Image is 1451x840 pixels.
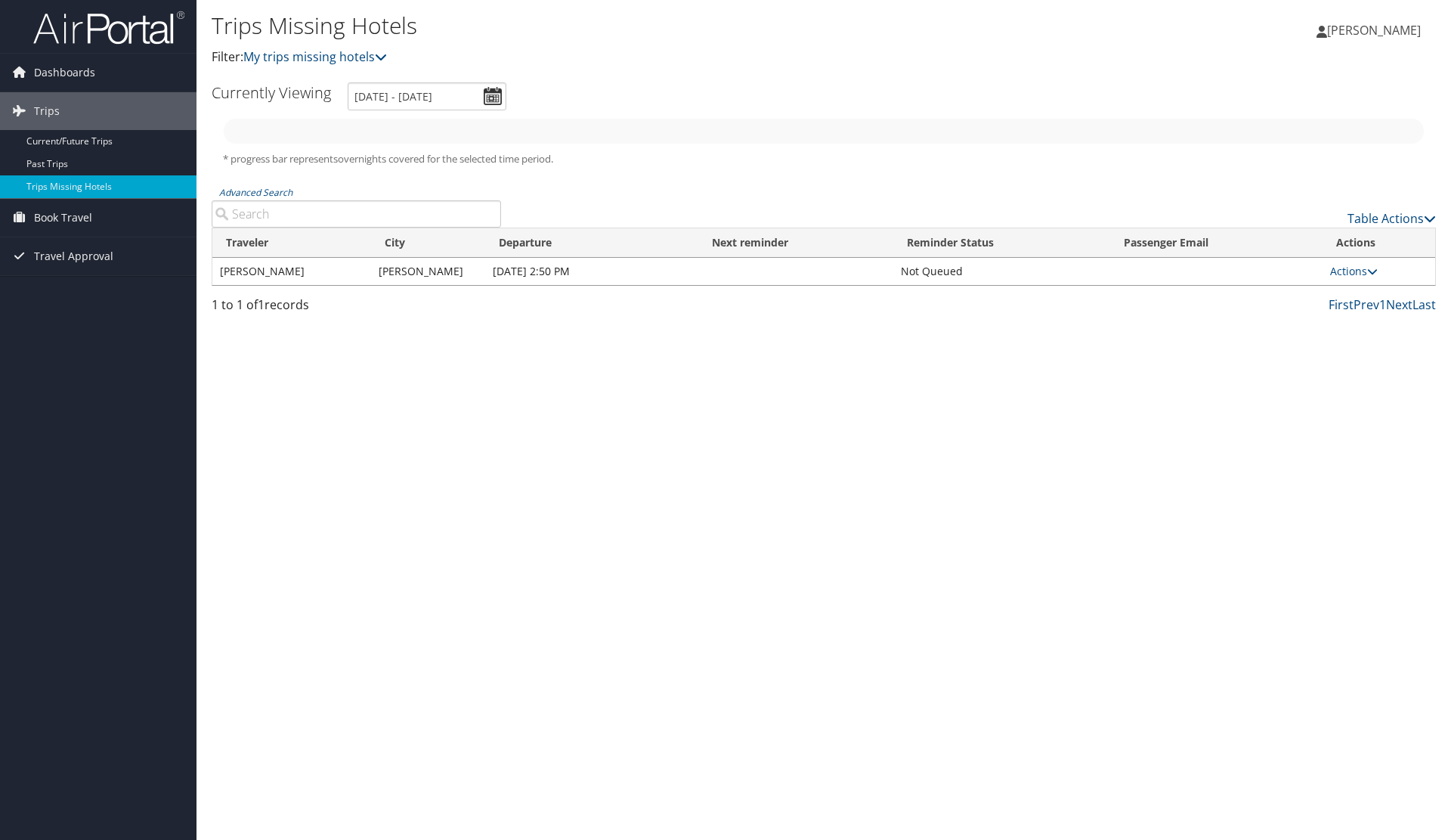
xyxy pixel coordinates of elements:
[485,258,698,285] td: [DATE] 2:50 PM
[212,296,501,321] div: 1 to 1 of records
[34,199,92,237] span: Book Travel
[212,258,371,285] td: [PERSON_NAME]
[1347,210,1436,227] a: Table Actions
[893,228,1110,258] th: Reminder Status
[212,48,1028,67] p: Filter:
[212,82,331,103] h3: Currently Viewing
[371,258,485,285] td: [PERSON_NAME]
[212,228,371,258] th: Traveler: activate to sort column ascending
[212,10,1028,42] h1: Trips Missing Hotels
[1327,22,1421,39] span: [PERSON_NAME]
[698,228,893,258] th: Next reminder
[1329,296,1354,313] a: First
[1323,228,1435,258] th: Actions
[1330,264,1378,278] a: Actions
[1412,296,1436,313] a: Last
[219,186,292,199] a: Advanced Search
[1316,8,1436,53] a: [PERSON_NAME]
[34,237,113,275] span: Travel Approval
[1354,296,1379,313] a: Prev
[893,258,1110,285] td: Not Queued
[485,228,698,258] th: Departure: activate to sort column descending
[1379,296,1386,313] a: 1
[34,54,95,91] span: Dashboards
[33,10,184,45] img: airportal-logo.png
[1386,296,1412,313] a: Next
[34,92,60,130] span: Trips
[258,296,265,313] span: 1
[371,228,485,258] th: City: activate to sort column ascending
[1110,228,1323,258] th: Passenger Email: activate to sort column ascending
[243,48,387,65] a: My trips missing hotels
[212,200,501,228] input: Advanced Search
[223,152,1425,166] h5: * progress bar represents overnights covered for the selected time period.
[348,82,506,110] input: [DATE] - [DATE]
